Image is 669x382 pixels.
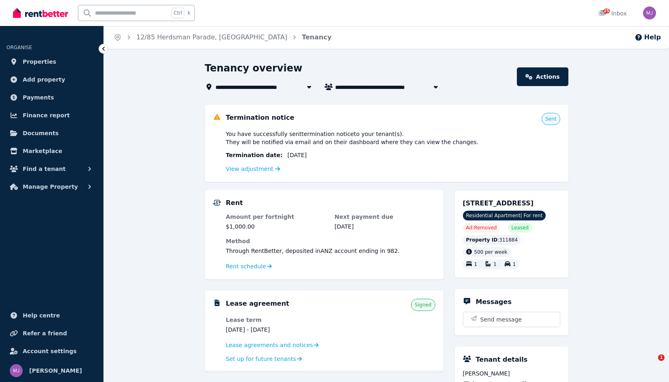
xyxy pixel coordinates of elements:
[226,355,296,363] span: Set up for future tenants
[6,71,97,88] a: Add property
[172,8,184,18] span: Ctrl
[6,107,97,123] a: Finance report
[23,75,65,84] span: Add property
[29,366,82,376] span: [PERSON_NAME]
[226,262,272,270] a: Rent schedule
[476,355,528,365] h5: Tenant details
[635,32,661,42] button: Help
[6,89,97,106] a: Payments
[6,343,97,359] a: Account settings
[226,151,283,159] span: Termination date :
[302,33,331,41] a: Tenancy
[6,161,97,177] button: Find a tenant
[226,355,302,363] a: Set up for future tenants
[226,262,266,270] span: Rent schedule
[474,262,478,268] span: 1
[226,237,435,245] dt: Method
[23,311,60,320] span: Help centre
[226,341,319,349] a: Lease agreements and notices
[187,10,190,16] span: k
[23,93,54,102] span: Payments
[226,213,327,221] dt: Amount per fortnight
[23,164,66,174] span: Find a tenant
[641,354,661,374] iframe: Intercom live chat
[226,130,479,146] span: You have successfully sent termination notice to your tenant(s) . They will be notified via email...
[466,224,497,231] span: Ad: Removed
[6,179,97,195] button: Manage Property
[205,62,303,75] h1: Tenancy overview
[13,7,68,19] img: RentBetter
[6,325,97,341] a: Refer a friend
[23,328,67,338] span: Refer a friend
[474,249,508,255] span: 500 per week
[104,26,341,49] nav: Breadcrumb
[480,315,522,324] span: Send message
[226,113,295,123] h5: Termination notice
[226,248,400,254] span: Through RentBetter , deposited in ANZ account ending in 982 .
[23,110,70,120] span: Finance report
[6,143,97,159] a: Marketplace
[513,262,516,268] span: 1
[6,54,97,70] a: Properties
[6,45,32,50] span: ORGANISE
[23,128,59,138] span: Documents
[136,33,287,41] a: 12/85 Herdsman Parade, [GEOGRAPHIC_DATA]
[335,222,435,231] dd: [DATE]
[658,354,665,361] span: 1
[226,299,289,309] h5: Lease agreement
[603,9,610,13] span: 25
[463,369,560,378] span: [PERSON_NAME]
[23,182,78,192] span: Manage Property
[476,297,512,307] h5: Messages
[226,326,327,334] dd: [DATE] - [DATE]
[493,262,497,268] span: 1
[10,364,23,377] img: Michelle Johnston
[213,200,221,206] img: Rental Payments
[598,9,627,17] div: Inbox
[466,237,498,243] span: Property ID
[6,307,97,324] a: Help centre
[463,235,521,245] div: : 311884
[463,211,546,220] span: Residential Apartment | For rent
[23,57,56,67] span: Properties
[226,198,243,208] h5: Rent
[643,6,656,19] img: Michelle Johnston
[463,312,560,327] button: Send message
[226,166,280,172] a: View adjustment
[6,125,97,141] a: Documents
[463,199,534,207] span: [STREET_ADDRESS]
[335,213,435,221] dt: Next payment due
[23,346,77,356] span: Account settings
[23,146,62,156] span: Marketplace
[226,316,327,324] dt: Lease term
[288,151,307,159] span: [DATE]
[415,302,431,308] span: Signed
[226,341,313,349] span: Lease agreements and notices
[226,222,327,231] dd: $1,000.00
[512,224,529,231] span: Leased
[517,67,568,86] a: Actions
[545,116,556,122] span: Sent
